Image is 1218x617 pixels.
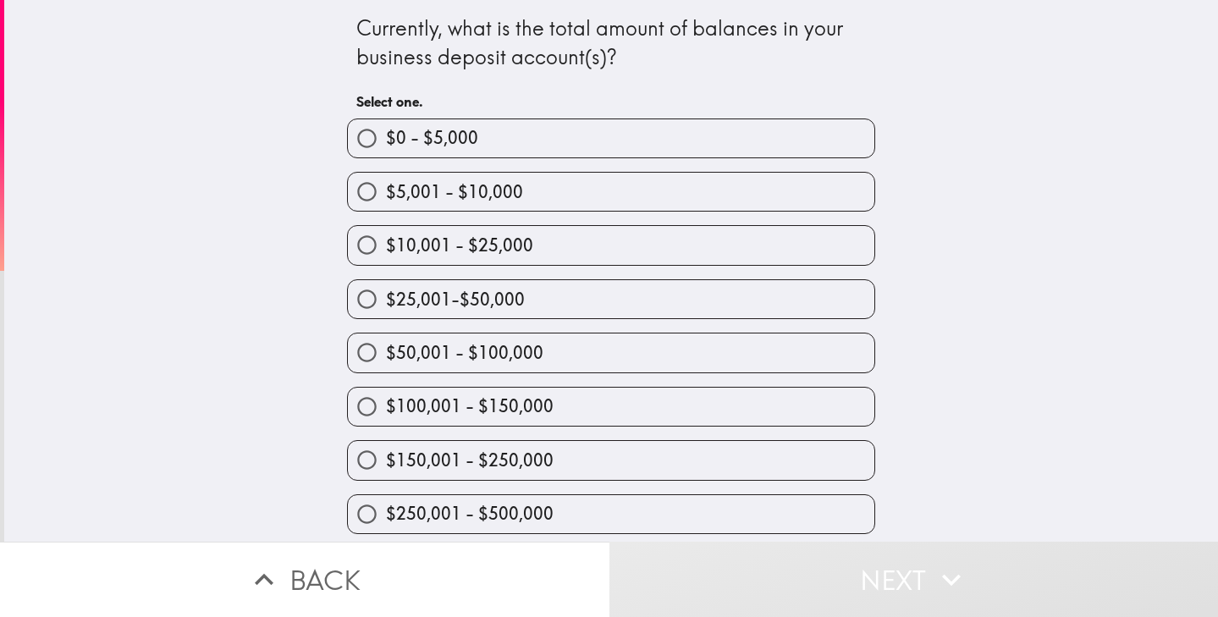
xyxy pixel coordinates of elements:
[386,341,543,365] span: $50,001 - $100,000
[386,394,554,418] span: $100,001 - $150,000
[348,119,874,157] button: $0 - $5,000
[348,388,874,426] button: $100,001 - $150,000
[348,226,874,264] button: $10,001 - $25,000
[348,173,874,211] button: $5,001 - $10,000
[386,234,533,257] span: $10,001 - $25,000
[356,14,866,71] div: Currently, what is the total amount of balances in your business deposit account(s)?
[348,441,874,479] button: $150,001 - $250,000
[386,502,554,526] span: $250,001 - $500,000
[356,92,866,111] h6: Select one.
[386,126,478,150] span: $0 - $5,000
[386,449,554,472] span: $150,001 - $250,000
[348,333,874,372] button: $50,001 - $100,000
[386,288,525,311] span: $25,001-$50,000
[386,180,523,204] span: $5,001 - $10,000
[348,495,874,533] button: $250,001 - $500,000
[348,280,874,318] button: $25,001-$50,000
